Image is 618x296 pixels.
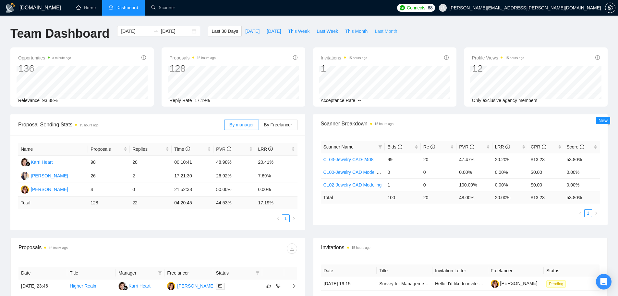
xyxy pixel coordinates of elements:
td: 20 [421,191,456,204]
span: info-circle [505,145,510,149]
td: $0.00 [528,178,564,191]
span: Invitations [321,243,600,251]
a: KHKarri Heart [118,283,151,288]
button: right [290,214,297,222]
a: RR[PERSON_NAME] [167,283,214,288]
span: info-circle [444,55,449,60]
a: MS[PERSON_NAME] [21,173,68,178]
span: 68 [428,4,432,11]
td: Higher Realm [67,279,116,293]
span: filter [378,145,382,149]
span: Profile Views [472,54,524,62]
span: PVR [216,147,231,152]
button: download [287,243,297,254]
td: 2 [130,169,172,183]
span: right [292,216,296,220]
td: 0.00% [255,183,297,197]
button: [DATE] [242,26,263,36]
li: 1 [584,209,592,217]
img: KH [118,282,127,290]
span: user [441,6,445,10]
th: Title [377,264,432,277]
button: dislike [274,282,282,290]
img: RR [21,186,29,194]
a: CL02-Jewelry CAD Modeling [323,182,382,187]
span: Proposals [91,146,122,153]
li: Previous Page [274,214,282,222]
h1: Team Dashboard [10,26,109,41]
span: This Week [288,28,309,35]
span: Proposals [169,54,216,62]
span: This Month [345,28,368,35]
div: [PERSON_NAME] [177,282,214,290]
span: New [599,118,608,123]
td: 100.00% [456,178,492,191]
th: Manager [116,267,164,279]
button: [DATE] [263,26,285,36]
span: info-circle [595,55,600,60]
td: 50.00% [213,183,255,197]
button: right [592,209,600,217]
td: 17:21:30 [172,169,213,183]
div: Karri Heart [31,159,53,166]
span: Score [567,144,584,149]
span: Replies [132,146,164,153]
td: 7.69% [255,169,297,183]
span: Scanner Breakdown [321,120,600,128]
td: 20.00 % [492,191,528,204]
td: 0 [385,166,420,178]
input: End date [161,28,190,35]
input: Start date [121,28,151,35]
li: 1 [282,214,290,222]
span: Last 30 Days [212,28,238,35]
td: 53.80 % [564,191,600,204]
div: 12 [472,62,524,75]
td: 26 [88,169,130,183]
a: Survey for Management Consultants on AI-Generated Responses – Paid Survey [379,281,541,286]
td: 99 [385,153,420,166]
td: $0.00 [528,166,564,178]
td: 0.00% [564,178,600,191]
th: Date [18,267,67,279]
time: 15 hours ago [348,56,367,60]
td: 44.53 % [213,197,255,209]
span: info-circle [398,145,402,149]
span: swap-right [153,29,158,34]
a: Pending [546,281,568,286]
span: LRR [258,147,273,152]
span: Re [423,144,435,149]
td: 0.00% [456,166,492,178]
td: Total [321,191,385,204]
li: Next Page [592,209,600,217]
div: [PERSON_NAME] [31,186,68,193]
span: right [594,211,598,215]
div: 128 [169,62,216,75]
td: 1 [385,178,420,191]
td: 04:20:45 [172,197,213,209]
a: setting [605,5,615,10]
th: Date [321,264,377,277]
time: 15 hours ago [375,122,394,126]
time: 15 hours ago [352,246,370,250]
img: logo [5,3,16,13]
span: filter [256,271,260,275]
img: KH [21,158,29,166]
div: 136 [18,62,71,75]
span: Scanner Name [323,144,354,149]
td: 20 [130,156,172,169]
span: Opportunities [18,54,71,62]
time: 15 hours ago [197,56,216,60]
td: Survey for Management Consultants on AI-Generated Responses – Paid Survey [377,277,432,291]
span: Only exclusive agency members [472,98,538,103]
td: 128 [88,197,130,209]
span: Dashboard [116,5,138,10]
span: filter [377,142,383,152]
td: 21:52:38 [172,183,213,197]
td: 20 [421,153,456,166]
span: By manager [229,122,254,127]
span: Last Week [317,28,338,35]
span: 93.38% [42,98,57,103]
td: 0 [130,183,172,197]
td: 100 [385,191,420,204]
button: left [274,214,282,222]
